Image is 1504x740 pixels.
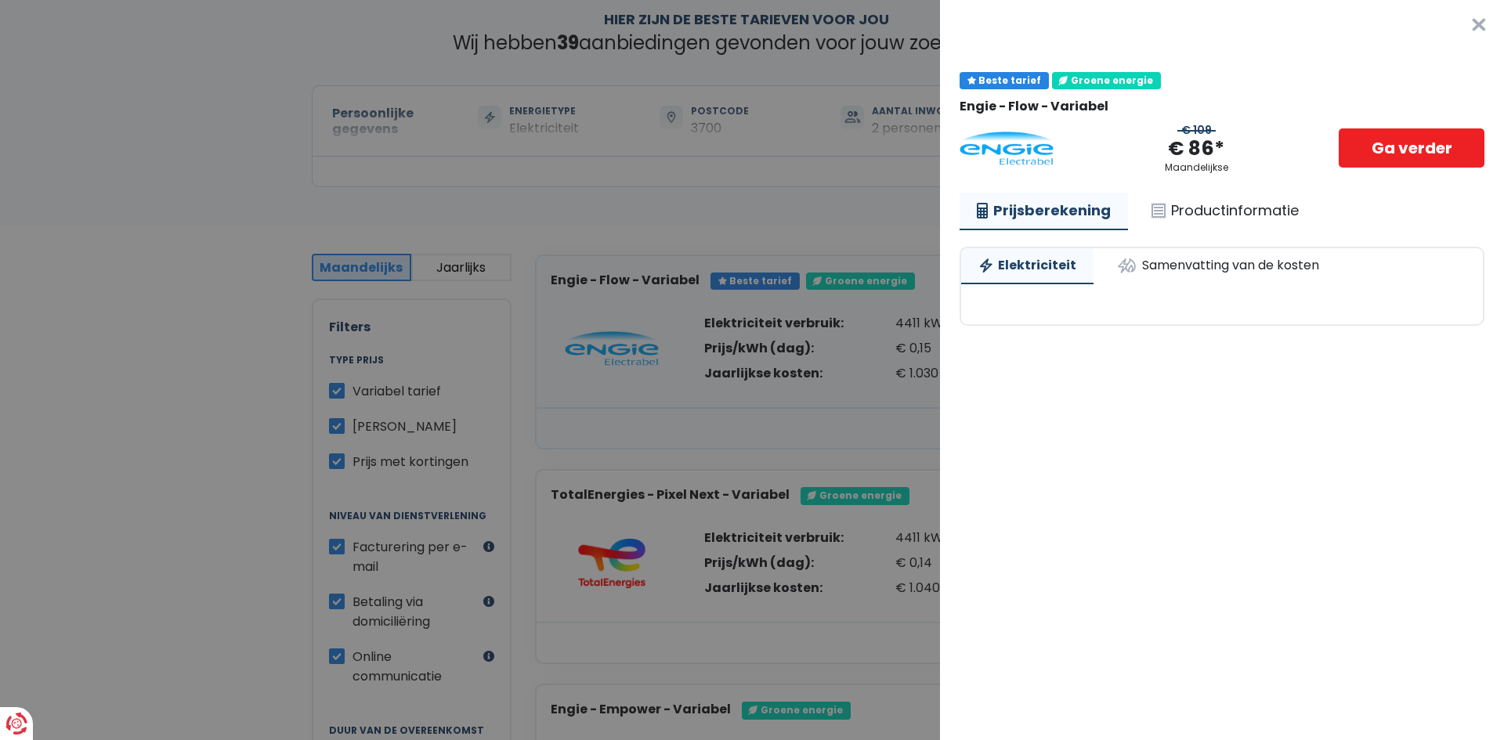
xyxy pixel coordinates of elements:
[960,132,1054,166] img: Engie
[1339,128,1484,168] a: Ga verder
[960,72,1049,89] div: Beste tarief
[961,248,1094,284] a: Elektriciteit
[1100,248,1336,283] a: Samenvatting van de kosten
[1165,162,1228,173] div: Maandelijkse
[1168,136,1224,162] div: € 86*
[960,193,1128,230] a: Prijsberekening
[1177,124,1216,137] div: € 109
[1052,72,1161,89] div: Groene energie
[960,99,1484,114] div: Engie - Flow - Variabel
[1134,193,1316,229] a: Productinformatie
